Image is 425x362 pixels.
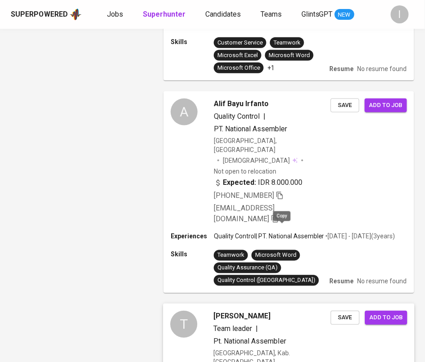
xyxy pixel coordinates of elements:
[335,313,355,323] span: Save
[335,10,354,19] span: NEW
[301,10,333,18] span: GlintsGPT
[263,111,266,122] span: |
[358,64,407,73] p: No resume found
[261,9,283,20] a: Teams
[256,324,258,335] span: |
[213,337,286,346] span: Pt. National Assembler
[274,39,301,47] div: Teamwork
[11,9,68,20] div: Superpowered
[331,98,359,112] button: Save
[107,9,125,20] a: Jobs
[214,204,274,223] span: [EMAIL_ADDRESS][DOMAIN_NAME]
[143,9,187,20] a: Superhunter
[70,8,82,21] img: app logo
[365,98,407,112] button: Add to job
[217,264,278,273] div: Quality Assurance (QA)
[214,232,324,241] p: Quality Control | PT. National Assembler
[213,325,252,333] span: Team leader
[171,250,214,259] p: Skills
[217,39,263,47] div: Customer Service
[205,10,241,18] span: Candidates
[267,63,274,72] p: +1
[335,100,355,111] span: Save
[171,37,214,46] p: Skills
[164,91,414,293] a: AAlif Bayu IrfantoQuality Control|PT. National Assembler[GEOGRAPHIC_DATA], [GEOGRAPHIC_DATA][DEMO...
[217,277,315,285] div: Quality Control ([GEOGRAPHIC_DATA])
[331,311,359,325] button: Save
[255,251,297,260] div: Microsoft Word
[214,192,274,200] span: [PHONE_NUMBER]
[214,178,302,188] div: IDR 8.000.000
[301,9,354,20] a: GlintsGPT NEW
[205,9,243,20] a: Candidates
[214,98,269,109] span: Alif Bayu Irfanto
[214,167,276,176] p: Not open to relocation
[214,136,331,154] div: [GEOGRAPHIC_DATA], [GEOGRAPHIC_DATA]
[143,10,186,18] b: Superhunter
[330,277,354,286] p: Resume
[261,10,282,18] span: Teams
[223,178,256,188] b: Expected:
[370,313,403,323] span: Add to job
[107,10,123,18] span: Jobs
[217,64,260,72] div: Microsoft Office
[213,311,270,322] span: [PERSON_NAME]
[391,5,409,23] div: I
[171,98,198,125] div: A
[365,311,407,325] button: Add to job
[223,156,291,165] span: [DEMOGRAPHIC_DATA]
[369,100,403,111] span: Add to job
[214,125,287,133] span: PT. National Assembler
[269,51,310,60] div: Microsoft Word
[324,232,395,241] p: • [DATE] - [DATE] ( 3 years )
[11,8,82,21] a: Superpoweredapp logo
[217,251,244,260] div: Teamwork
[171,232,214,241] p: Experiences
[214,112,260,121] span: Quality Control
[217,51,258,60] div: Microsoft Excel
[170,311,197,338] div: T
[330,64,354,73] p: Resume
[358,277,407,286] p: No resume found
